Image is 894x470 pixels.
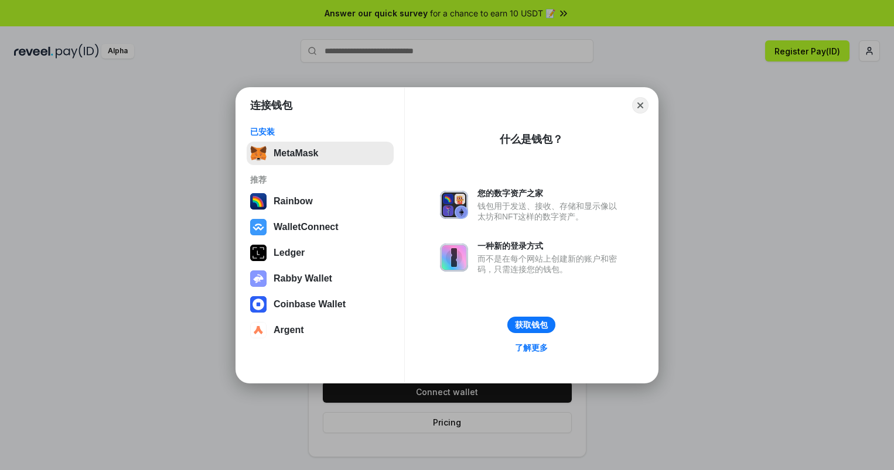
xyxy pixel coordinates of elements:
div: 推荐 [250,174,390,185]
img: svg+xml,%3Csvg%20width%3D%2228%22%20height%3D%2228%22%20viewBox%3D%220%200%2028%2028%22%20fill%3D... [250,322,267,338]
div: 已安装 [250,126,390,137]
div: 您的数字资产之家 [477,188,623,198]
img: svg+xml,%3Csvg%20width%3D%22120%22%20height%3D%22120%22%20viewBox%3D%220%200%20120%20120%22%20fil... [250,193,267,210]
div: Argent [274,325,304,335]
img: svg+xml,%3Csvg%20xmlns%3D%22http%3A%2F%2Fwww.w3.org%2F2000%2Fsvg%22%20fill%3D%22none%22%20viewBox... [440,243,468,272]
div: 了解更多 [515,342,548,353]
h1: 连接钱包 [250,98,292,112]
img: svg+xml,%3Csvg%20xmlns%3D%22http%3A%2F%2Fwww.w3.org%2F2000%2Fsvg%22%20fill%3D%22none%22%20viewBox... [440,191,468,219]
div: 一种新的登录方式 [477,241,623,251]
a: 了解更多 [508,340,555,355]
button: MetaMask [247,142,394,165]
button: Rainbow [247,190,394,213]
img: svg+xml,%3Csvg%20xmlns%3D%22http%3A%2F%2Fwww.w3.org%2F2000%2Fsvg%22%20width%3D%2228%22%20height%3... [250,245,267,261]
button: Coinbase Wallet [247,293,394,316]
img: svg+xml,%3Csvg%20xmlns%3D%22http%3A%2F%2Fwww.w3.org%2F2000%2Fsvg%22%20fill%3D%22none%22%20viewBox... [250,270,267,287]
button: Argent [247,318,394,342]
button: WalletConnect [247,215,394,239]
div: WalletConnect [274,222,339,232]
img: svg+xml,%3Csvg%20width%3D%2228%22%20height%3D%2228%22%20viewBox%3D%220%200%2028%2028%22%20fill%3D... [250,296,267,313]
img: svg+xml,%3Csvg%20fill%3D%22none%22%20height%3D%2233%22%20viewBox%3D%220%200%2035%2033%22%20width%... [250,145,267,162]
div: MetaMask [274,148,318,159]
button: Ledger [247,241,394,265]
div: Rabby Wallet [274,273,332,284]
button: Close [632,97,649,114]
div: Rainbow [274,196,313,207]
div: Ledger [274,248,305,258]
button: Rabby Wallet [247,267,394,290]
button: 获取钱包 [507,317,555,333]
div: Coinbase Wallet [274,299,346,310]
div: 钱包用于发送、接收、存储和显示像以太坊和NFT这样的数字资产。 [477,201,623,222]
div: 什么是钱包？ [500,132,563,146]
img: svg+xml,%3Csvg%20width%3D%2228%22%20height%3D%2228%22%20viewBox%3D%220%200%2028%2028%22%20fill%3D... [250,219,267,235]
div: 获取钱包 [515,320,548,330]
div: 而不是在每个网站上创建新的账户和密码，只需连接您的钱包。 [477,253,623,275]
